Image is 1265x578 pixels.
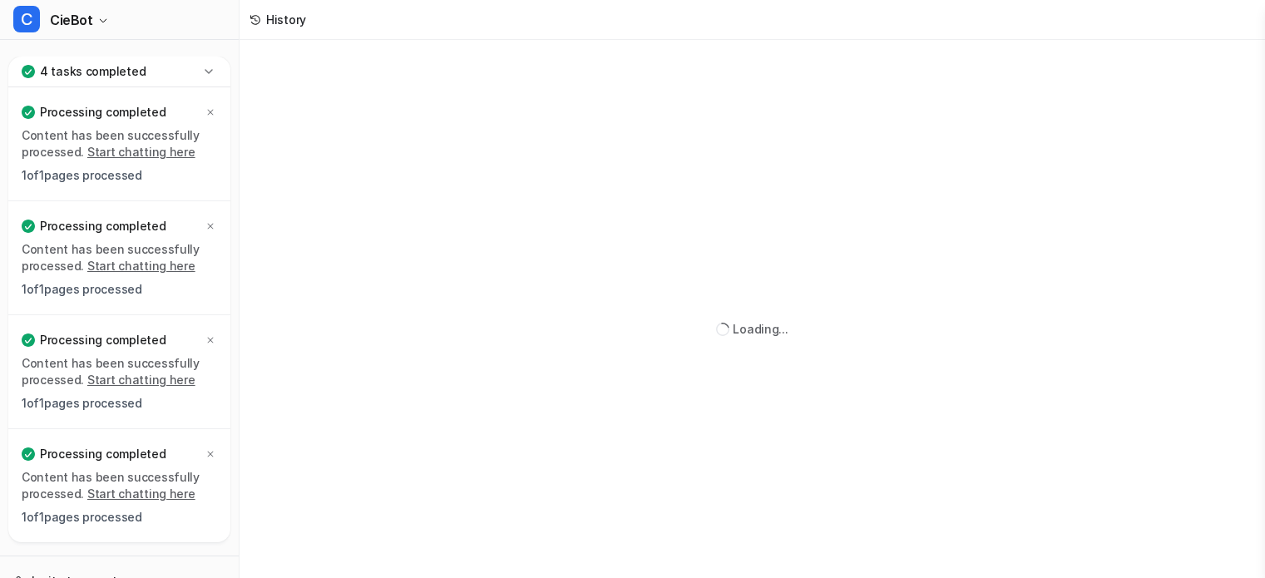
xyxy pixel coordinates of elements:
[40,332,166,348] p: Processing completed
[22,469,217,502] p: Content has been successfully processed.
[22,509,217,526] p: 1 of 1 pages processed
[87,259,195,273] a: Start chatting here
[13,6,40,32] span: C
[7,50,232,73] a: Chat
[22,241,217,274] p: Content has been successfully processed.
[40,63,146,80] p: 4 tasks completed
[266,11,306,28] div: History
[22,355,217,388] p: Content has been successfully processed.
[40,104,166,121] p: Processing completed
[733,320,788,338] div: Loading...
[22,127,217,161] p: Content has been successfully processed.
[40,218,166,235] p: Processing completed
[87,487,195,501] a: Start chatting here
[50,8,93,32] span: CieBot
[40,446,166,462] p: Processing completed
[87,145,195,159] a: Start chatting here
[22,395,217,412] p: 1 of 1 pages processed
[22,281,217,298] p: 1 of 1 pages processed
[22,167,217,184] p: 1 of 1 pages processed
[87,373,195,387] a: Start chatting here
